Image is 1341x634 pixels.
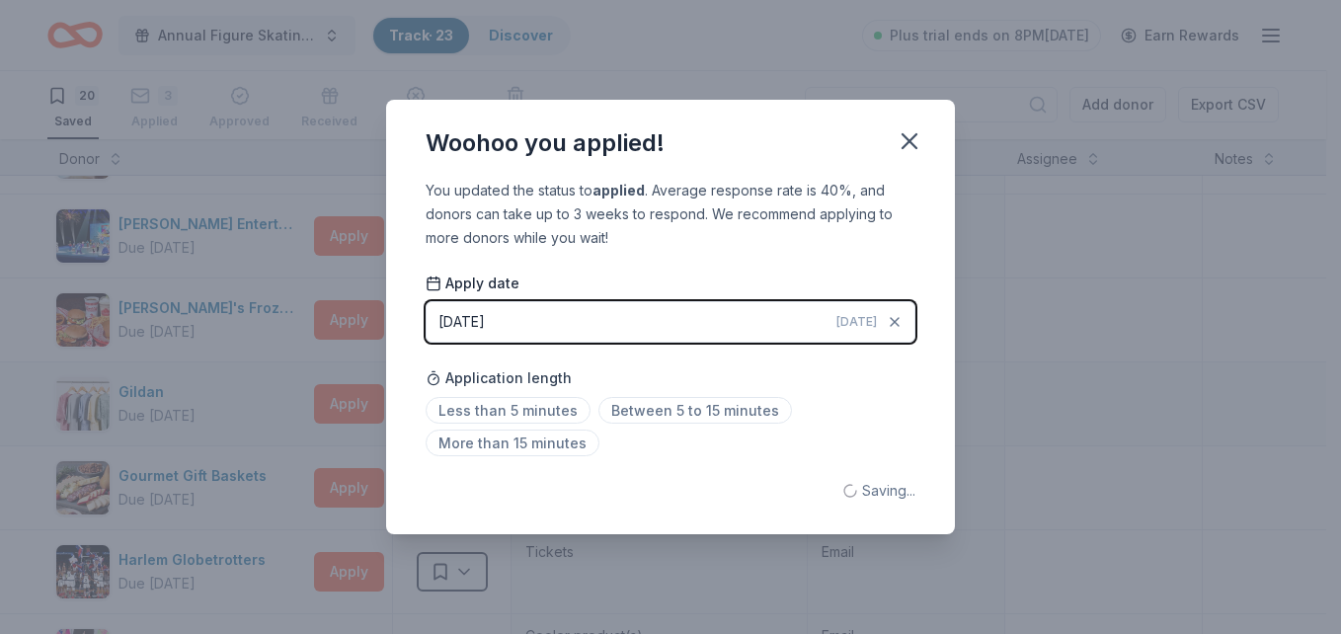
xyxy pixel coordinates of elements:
span: [DATE] [836,314,877,330]
span: More than 15 minutes [426,430,599,456]
b: applied [592,182,645,198]
div: Woohoo you applied! [426,127,665,159]
span: Less than 5 minutes [426,397,591,424]
span: Between 5 to 15 minutes [598,397,792,424]
div: You updated the status to . Average response rate is 40%, and donors can take up to 3 weeks to re... [426,179,915,250]
div: [DATE] [438,310,485,334]
span: Application length [426,366,572,390]
button: [DATE][DATE] [426,301,915,343]
span: Apply date [426,274,519,293]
